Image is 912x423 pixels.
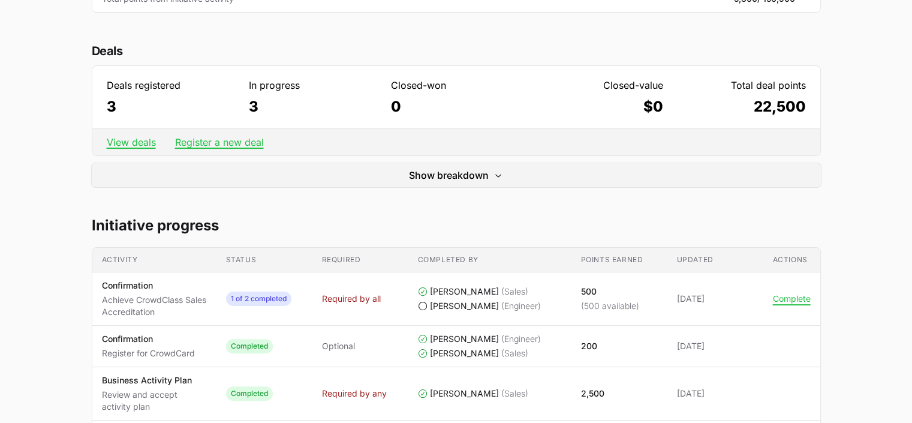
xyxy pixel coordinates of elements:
p: Confirmation [102,280,207,292]
span: [PERSON_NAME] [430,300,499,312]
dt: Closed-value [533,78,663,92]
span: (Engineer) [501,300,541,312]
span: [PERSON_NAME] [430,347,499,359]
span: Optional [322,340,355,352]
span: (Sales) [501,286,528,298]
th: Required [312,248,408,272]
span: [DATE] [677,340,754,352]
span: (Engineer) [501,333,541,345]
dd: 3 [107,97,237,116]
p: Achieve CrowdClass Sales Accreditation [102,294,207,318]
th: Points earned [571,248,667,272]
dd: $0 [533,97,663,116]
span: [DATE] [677,388,754,400]
h2: Deals [92,41,821,61]
button: Show breakdownExpand/Collapse [92,163,821,187]
dd: 0 [391,97,521,116]
span: Required by any [322,388,387,400]
a: Register a new deal [175,136,264,148]
span: [PERSON_NAME] [430,388,499,400]
dd: 22,500 [675,97,805,116]
p: Register for CrowdCard [102,347,195,359]
a: View deals [107,136,156,148]
section: Deal statistics [92,41,821,187]
dt: Closed-won [391,78,521,92]
dt: In progress [249,78,379,92]
span: Show breakdown [409,168,489,182]
p: 500 [581,286,639,298]
th: Actions [763,248,820,272]
p: Confirmation [102,333,195,345]
dt: Total deal points [675,78,805,92]
dt: Deals registered [107,78,237,92]
th: Updated [667,248,763,272]
p: Business Activity Plan [102,374,207,386]
dd: 3 [249,97,379,116]
p: 200 [581,340,597,352]
p: Review and accept activity plan [102,389,207,413]
p: (500 available) [581,300,639,312]
span: Required by all [322,293,381,305]
svg: Expand/Collapse [493,170,503,180]
button: Complete [773,293,811,304]
p: 2,500 [581,388,604,400]
span: (Sales) [501,347,528,359]
span: [PERSON_NAME] [430,286,499,298]
span: (Sales) [501,388,528,400]
th: Activity [92,248,216,272]
h2: Initiative progress [92,216,821,235]
span: [PERSON_NAME] [430,333,499,345]
span: [DATE] [677,293,754,305]
th: Completed by [408,248,571,272]
th: Status [216,248,312,272]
